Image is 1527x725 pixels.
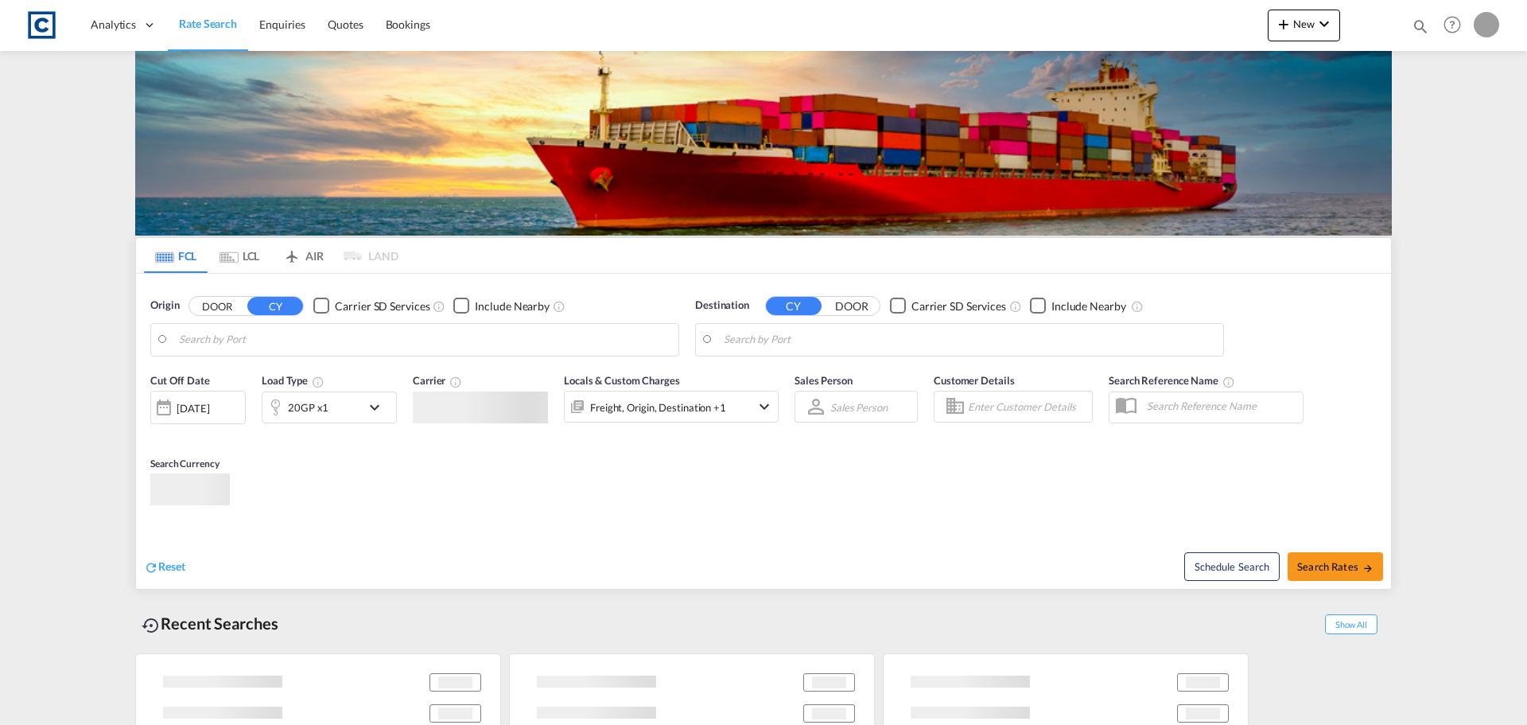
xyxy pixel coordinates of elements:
div: icon-magnify [1412,18,1429,41]
div: 20GP x1icon-chevron-down [262,392,397,423]
div: Freight Origin Destination Factory Stuffing [590,396,726,419]
img: LCL+%26+FCL+BACKGROUND.png [135,51,1392,236]
md-datepicker: Select [150,423,162,444]
span: Bookings [386,18,430,31]
md-checkbox: Checkbox No Ink [890,298,1006,314]
span: New [1274,18,1334,30]
button: DOOR [824,297,880,315]
md-icon: Unchecked: Ignores neighbouring ports when fetching rates.Checked : Includes neighbouring ports w... [1131,300,1144,313]
md-icon: icon-backup-restore [142,616,161,635]
input: Enter Customer Details [968,395,1087,419]
md-tab-item: LCL [208,238,271,273]
input: Search by Port [724,328,1215,352]
div: Recent Searches [135,606,285,641]
md-icon: icon-arrow-right [1362,563,1374,574]
span: Enquiries [259,18,305,31]
button: CY [247,297,303,315]
button: CY [766,297,822,315]
md-tab-item: AIR [271,238,335,273]
md-icon: icon-magnify [1412,18,1429,35]
div: Carrier SD Services [911,298,1006,314]
span: Carrier [413,374,462,387]
div: Include Nearby [475,298,550,314]
md-icon: Unchecked: Ignores neighbouring ports when fetching rates.Checked : Includes neighbouring ports w... [553,300,565,313]
div: Help [1439,11,1474,40]
div: Include Nearby [1051,298,1126,314]
button: Search Ratesicon-arrow-right [1288,552,1383,581]
span: Destination [695,298,749,314]
md-checkbox: Checkbox No Ink [1030,298,1126,314]
md-tab-item: FCL [144,238,208,273]
md-icon: Your search will be saved by the below given name [1222,376,1235,388]
span: Analytics [91,17,136,33]
md-checkbox: Checkbox No Ink [453,298,550,314]
input: Search Reference Name [1139,394,1303,418]
button: Note: By default Schedule search will only considerorigin ports, destination ports and cut off da... [1184,552,1280,581]
md-select: Sales Person [829,396,889,419]
md-pagination-wrapper: Use the left and right arrow keys to navigate between tabs [144,238,398,273]
div: Origin DOOR CY Checkbox No InkUnchecked: Search for CY (Container Yard) services for all selected... [136,274,1391,589]
span: Help [1439,11,1466,38]
span: Sales Person [795,374,853,387]
md-icon: icon-refresh [144,560,158,575]
span: Search Reference Name [1109,374,1235,387]
span: Origin [150,298,179,314]
div: Carrier SD Services [335,298,429,314]
span: Rate Search [179,17,237,30]
input: Search by Port [179,328,670,352]
md-icon: icon-chevron-down [365,398,392,417]
div: icon-refreshReset [144,559,185,576]
md-icon: icon-chevron-down [1315,14,1334,33]
span: Load Type [262,374,324,387]
md-icon: Unchecked: Search for CY (Container Yard) services for all selected carriers.Checked : Search for... [433,300,445,313]
md-icon: icon-information-outline [312,376,324,388]
span: Cut Off Date [150,374,210,387]
span: Search Rates [1297,560,1374,573]
span: Show All [1325,614,1377,634]
button: icon-plus 400-fgNewicon-chevron-down [1268,10,1340,41]
button: DOOR [189,297,245,315]
span: Search Currency [150,458,220,470]
div: [DATE] [150,391,246,424]
span: Customer Details [934,374,1014,387]
md-icon: Unchecked: Search for CY (Container Yard) services for all selected carriers.Checked : Search for... [1009,300,1022,313]
img: 1fdb9190129311efbfaf67cbb4249bed.jpeg [24,7,60,43]
md-icon: icon-chevron-down [755,397,774,416]
md-icon: icon-airplane [282,247,301,259]
md-checkbox: Checkbox No Ink [313,298,429,314]
span: Reset [158,559,185,573]
div: Freight Origin Destination Factory Stuffingicon-chevron-down [564,391,779,423]
span: Locals & Custom Charges [564,374,680,387]
div: 20GP x1 [288,396,328,419]
md-icon: icon-plus 400-fg [1274,14,1293,33]
md-icon: The selected Trucker/Carrierwill be displayed in the rate results If the rates are from another f... [449,376,462,388]
div: [DATE] [177,401,209,415]
span: Quotes [328,18,363,31]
